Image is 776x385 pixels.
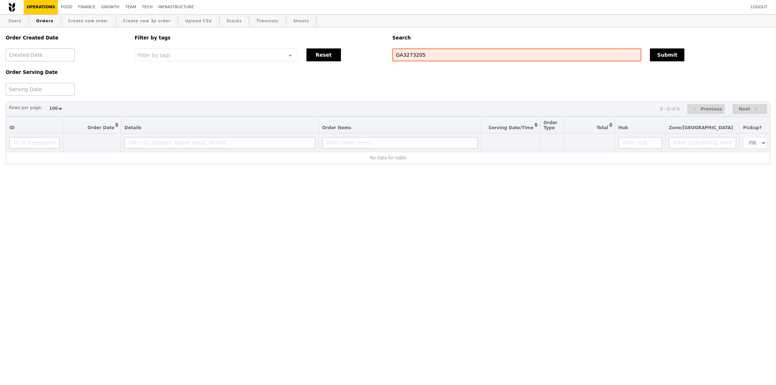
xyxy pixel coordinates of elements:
[124,137,315,149] input: Filter by Address, Name, Email, Mobile
[291,15,312,28] a: Shouts
[138,52,171,58] span: Filter by tags
[9,125,14,130] span: ID
[701,105,722,113] span: Previous
[322,137,478,149] input: Filter Order Items
[306,48,341,61] button: Reset
[660,107,679,112] div: 0 - 0 of 0
[254,15,281,28] a: Timeslots
[544,120,558,130] span: Order Type
[65,15,111,28] a: Create new order
[9,155,767,160] div: No data for table
[124,125,141,130] span: Details
[669,137,736,149] input: Filter Zone/Pickup Point
[6,35,126,41] h5: Order Created Date
[392,48,641,61] input: Search any field
[9,3,15,12] img: Grain logo
[650,48,684,61] button: Submit
[739,105,750,113] span: Next
[618,137,662,149] input: Filter Hub
[9,104,42,111] label: Rows per page:
[183,15,215,28] a: Upload CSV
[33,15,56,28] a: Orders
[6,83,75,96] input: Serving Date
[120,15,174,28] a: Create new 3p order
[6,15,24,28] a: Users
[687,104,725,114] button: Previous
[6,70,126,75] h5: Order Serving Date
[669,125,733,130] span: Zone/[GEOGRAPHIC_DATA]
[392,35,770,41] h5: Search
[322,125,351,130] span: Order Items
[618,125,628,130] span: Hub
[733,104,767,114] button: Next
[224,15,245,28] a: Stocks
[135,35,384,41] h5: Filter by tags
[743,125,762,130] span: Pickup?
[9,137,60,149] input: ID or Salesperson name
[6,48,75,61] input: Created Date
